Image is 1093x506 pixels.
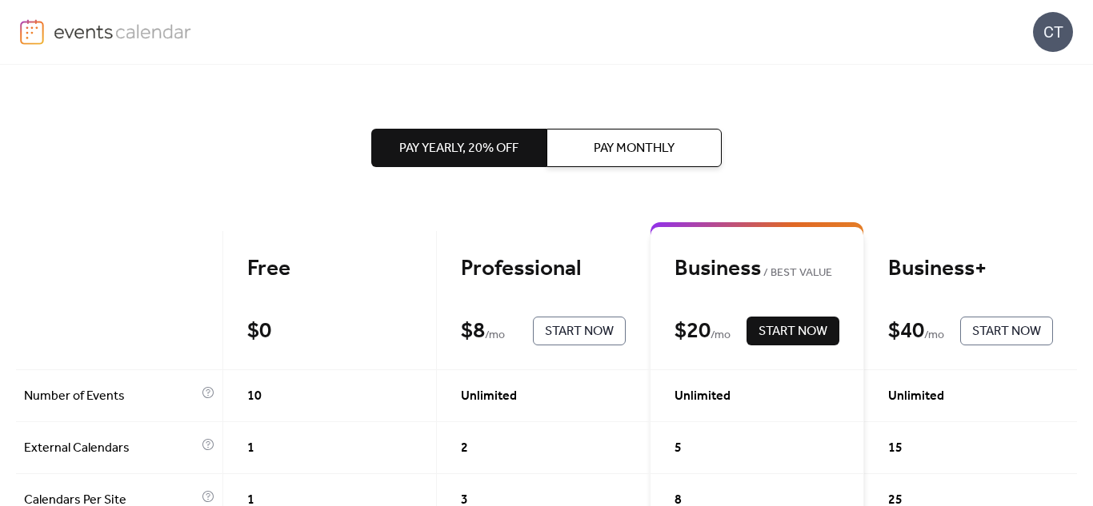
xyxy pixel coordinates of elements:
[461,439,468,458] span: 2
[675,439,682,458] span: 5
[888,439,903,458] span: 15
[711,326,731,345] span: / mo
[924,326,944,345] span: / mo
[545,322,614,341] span: Start Now
[461,255,626,283] div: Professional
[675,387,731,406] span: Unlimited
[24,387,198,406] span: Number of Events
[761,264,832,283] span: BEST VALUE
[960,317,1053,345] button: Start Now
[546,129,722,167] button: Pay Monthly
[461,317,485,345] div: $ 8
[972,322,1041,341] span: Start Now
[247,387,262,406] span: 10
[485,326,505,345] span: / mo
[888,387,944,406] span: Unlimited
[759,322,827,341] span: Start Now
[533,317,626,345] button: Start Now
[20,19,44,45] img: logo
[24,439,198,458] span: External Calendars
[747,317,839,345] button: Start Now
[461,387,517,406] span: Unlimited
[371,129,546,167] button: Pay Yearly, 20% off
[247,439,254,458] span: 1
[594,139,675,158] span: Pay Monthly
[675,317,711,345] div: $ 20
[399,139,518,158] span: Pay Yearly, 20% off
[247,317,271,345] div: $ 0
[888,255,1053,283] div: Business+
[675,255,839,283] div: Business
[888,317,924,345] div: $ 40
[247,255,412,283] div: Free
[54,19,192,43] img: logo-type
[1033,12,1073,52] div: CT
